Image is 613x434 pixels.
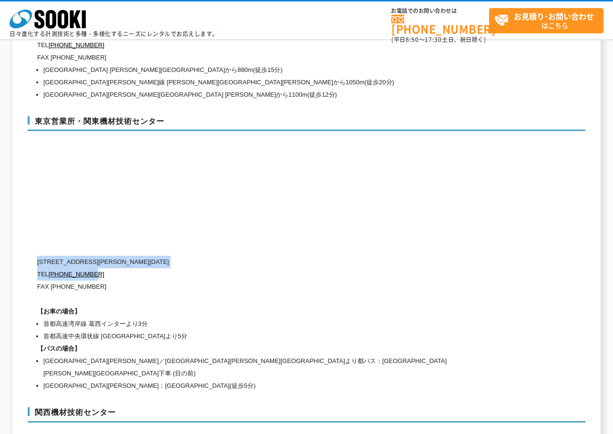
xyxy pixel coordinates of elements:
span: お電話でのお問い合わせは [391,8,489,14]
a: [PHONE_NUMBER] [49,271,104,278]
h1: 【バスの場合】 [37,343,495,355]
a: [PHONE_NUMBER] [49,41,104,49]
li: [GEOGRAPHIC_DATA] [PERSON_NAME][GEOGRAPHIC_DATA]から880m(徒歩15分) [43,64,495,76]
li: 首都高速湾岸線 葛西インターより3分 [43,318,495,330]
p: TEL [37,39,495,51]
li: 首都高速中央環状線 [GEOGRAPHIC_DATA]より5分 [43,330,495,343]
h3: 東京営業所・関東機材技術センター [28,116,585,131]
p: TEL [37,268,495,281]
a: お見積り･お問い合わせはこちら [489,8,603,33]
span: 8:50 [406,35,419,44]
li: [GEOGRAPHIC_DATA][PERSON_NAME]線 [PERSON_NAME][GEOGRAPHIC_DATA][PERSON_NAME]から1050m(徒歩20分) [43,76,495,89]
h3: 関西機材技術センター [28,407,585,423]
li: [GEOGRAPHIC_DATA][PERSON_NAME]：[GEOGRAPHIC_DATA](徒歩5分) [43,380,495,392]
p: FAX [PHONE_NUMBER] [37,51,495,64]
span: (平日 ～ 土日、祝日除く) [391,35,486,44]
li: [GEOGRAPHIC_DATA][PERSON_NAME]／[GEOGRAPHIC_DATA][PERSON_NAME][GEOGRAPHIC_DATA]より都バス：[GEOGRAPHIC_D... [43,355,495,380]
p: [STREET_ADDRESS][PERSON_NAME][DATE] [37,256,495,268]
p: FAX [PHONE_NUMBER] [37,281,495,293]
span: 17:30 [425,35,442,44]
p: 日々進化する計測技術と多種・多様化するニーズにレンタルでお応えします。 [10,31,218,37]
strong: お見積り･お問い合わせ [514,10,594,22]
a: [PHONE_NUMBER] [391,15,489,34]
span: はこちら [494,9,603,32]
h1: 【お車の場合】 [37,305,495,318]
li: [GEOGRAPHIC_DATA][PERSON_NAME][GEOGRAPHIC_DATA] [PERSON_NAME]から1100m(徒歩12分) [43,89,495,101]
